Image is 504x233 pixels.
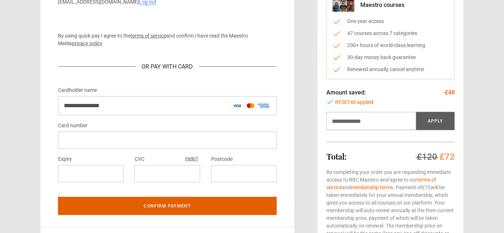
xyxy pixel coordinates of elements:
[351,185,393,190] a: membership terms
[333,66,449,73] li: Renewed annually, cancel anytime
[64,137,271,144] iframe: Secure card number input frame
[211,155,233,164] label: Postcode
[439,152,455,162] span: £72
[58,155,72,164] label: Expiry
[72,40,102,46] a: privacy policy
[333,54,449,61] li: 30-day money back guarantee
[58,121,88,130] label: Card number
[416,112,455,130] button: Apply
[335,98,373,106] span: RESET40 applied
[64,170,118,177] iframe: Secure expiration date input frame
[131,33,166,39] a: terms of service
[58,197,277,215] button: Confirm payment
[326,152,346,161] h2: Total:
[135,155,144,164] label: CVC
[333,42,449,49] li: 200+ hours of world-class learning
[422,185,431,190] span: £72
[58,32,277,47] p: By using quick pay I agree to the and confirm I have read the Maestro Media
[140,170,194,177] iframe: Secure CVC input frame
[417,152,437,162] span: £120
[333,30,449,37] li: 47 courses across 7 categories
[58,86,97,95] label: Cardholder name
[326,88,366,97] p: Amount saved:
[58,12,277,26] iframe: Secure payment button frame
[333,18,449,25] li: One year access
[217,170,271,177] iframe: Secure postal code input frame
[183,154,200,164] button: Help?
[136,62,199,71] div: Or Pay With Card
[443,88,455,97] p: -£48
